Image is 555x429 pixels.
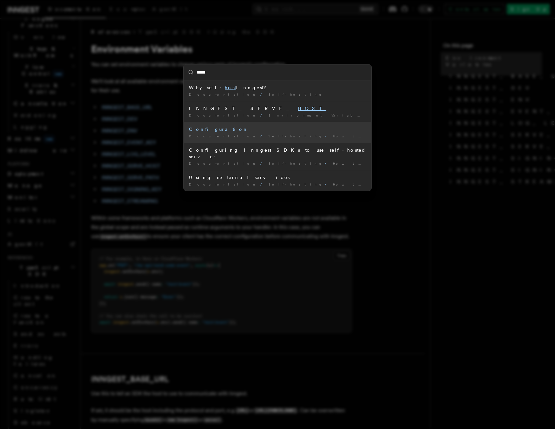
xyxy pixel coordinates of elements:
mark: host [225,85,236,90]
span: Documentation [189,182,258,186]
span: Documentation [189,113,258,117]
span: How to self- Inngest [333,161,446,165]
div: INNGEST_SERVE_ [189,105,366,112]
span: Self-hosting [268,92,322,96]
span: / [260,92,266,96]
span: Self-hosting [268,182,322,186]
div: Why self- Inngest? [189,84,366,91]
div: Using external services [189,174,366,181]
span: / [325,134,330,138]
span: Self-hosting [268,161,322,165]
span: Documentation [189,161,258,165]
span: Documentation [189,92,258,96]
span: Self-hosting [268,134,322,138]
span: / [260,113,266,117]
span: How to self- Inngest [333,134,446,138]
span: / [260,182,266,186]
div: Configuration [189,126,366,132]
span: / [260,134,266,138]
span: Environment Variables [268,113,373,117]
span: Documentation [189,134,258,138]
span: How to self- Inngest [333,182,446,186]
div: Configuring Inngest SDKs to use self-hosted server [189,147,366,160]
span: / [325,182,330,186]
span: / [325,161,330,165]
span: / [260,161,266,165]
mark: HOST [298,106,326,111]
